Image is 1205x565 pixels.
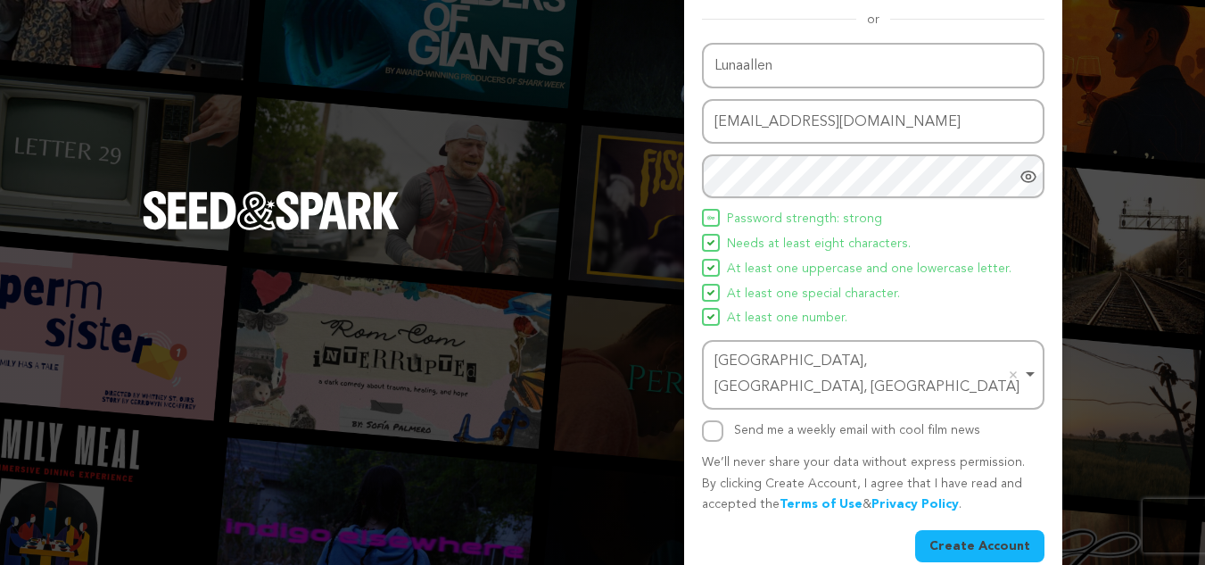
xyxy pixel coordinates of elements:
span: At least one special character. [727,284,900,305]
span: At least one uppercase and one lowercase letter. [727,259,1011,280]
span: or [856,11,890,29]
span: Needs at least eight characters. [727,234,911,255]
img: Seed&Spark Icon [707,239,714,246]
img: Seed&Spark Icon [707,264,714,271]
img: Seed&Spark Icon [707,289,714,296]
span: At least one number. [727,308,847,329]
img: Seed&Spark Icon [707,214,714,221]
label: Send me a weekly email with cool film news [734,424,980,436]
img: Seed&Spark Icon [707,313,714,320]
button: Create Account [915,530,1044,562]
p: We’ll never share your data without express permission. By clicking Create Account, I agree that ... [702,453,1044,516]
input: Email address [702,99,1044,145]
a: Show password as plain text. Warning: this will display your password on the screen. [1019,168,1037,186]
img: Seed&Spark Logo [143,191,400,230]
a: Terms of Use [780,498,862,511]
a: Privacy Policy [871,498,959,511]
input: Name [702,43,1044,88]
div: [GEOGRAPHIC_DATA], [GEOGRAPHIC_DATA], [GEOGRAPHIC_DATA] [714,349,1021,401]
span: Password strength: strong [727,209,882,230]
button: Remove item: 'ChIJ3yXrfVCOOIgRewBKr4c7_oE' [1004,366,1022,384]
a: Seed&Spark Homepage [143,191,400,266]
